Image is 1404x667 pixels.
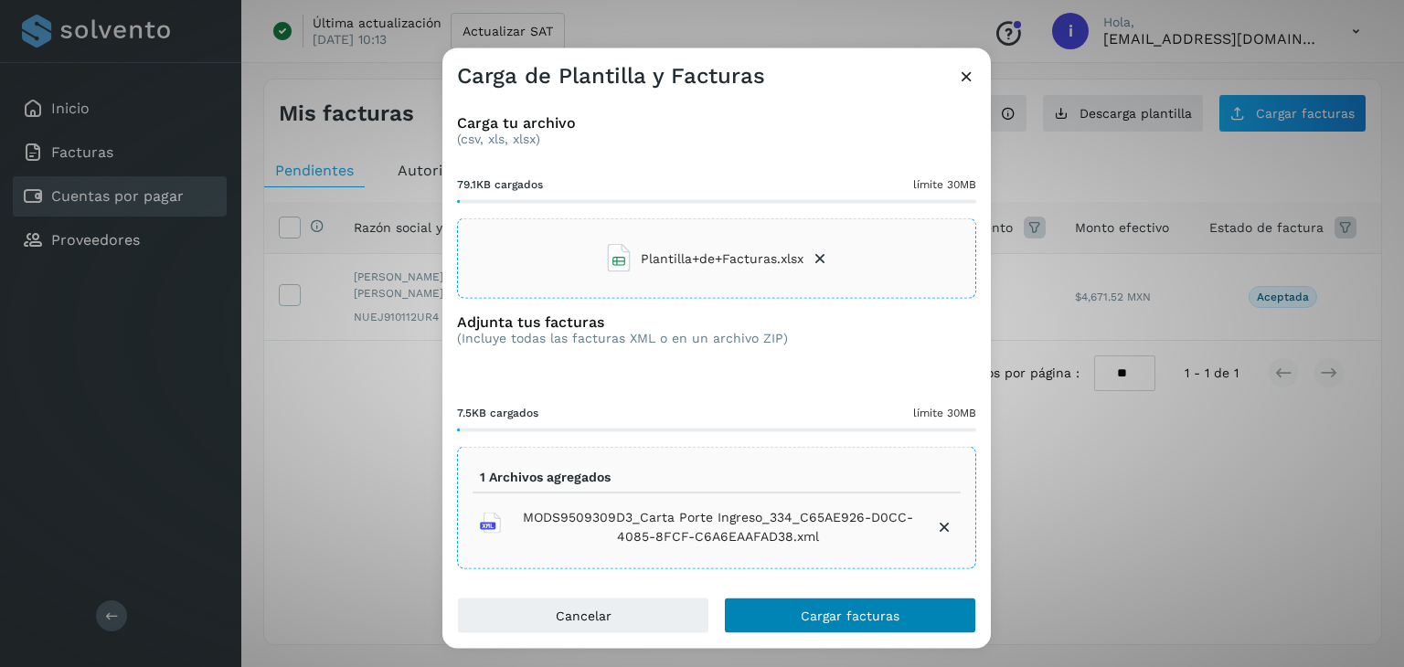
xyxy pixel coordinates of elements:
button: Cargar facturas [724,598,976,634]
span: límite 30MB [913,405,976,421]
p: (csv, xls, xlsx) [457,132,976,147]
span: Cancelar [556,609,612,622]
h3: Carga tu archivo [457,114,976,132]
button: Cancelar [457,598,709,634]
span: Cargar facturas [801,609,899,622]
span: límite 30MB [913,176,976,193]
span: MODS9509309D3_Carta Porte Ingreso_334_C65AE926-D0CC-4085-8FCF-C6A6EAAFAD38.xml [508,507,928,545]
h3: Adjunta tus facturas [457,313,788,331]
span: 7.5KB cargados [457,405,538,421]
span: Plantilla+de+Facturas.xlsx [641,249,803,268]
p: (Incluye todas las facturas XML o en un archivo ZIP) [457,331,788,346]
h3: Carga de Plantilla y Facturas [457,63,765,90]
p: 1 Archivos agregados [480,470,611,485]
span: 79.1KB cargados [457,176,543,193]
